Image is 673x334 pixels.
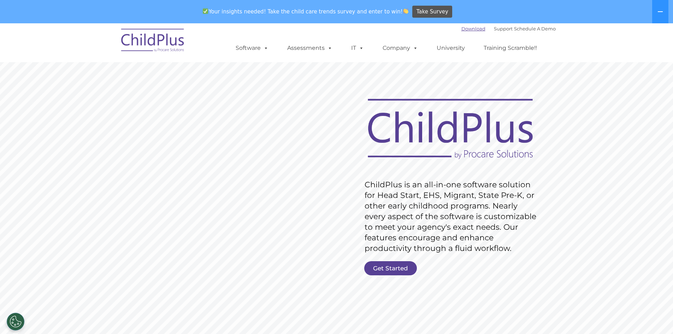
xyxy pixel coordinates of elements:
[461,26,485,31] a: Download
[229,41,276,55] a: Software
[365,180,540,254] rs-layer: ChildPlus is an all-in-one software solution for Head Start, EHS, Migrant, State Pre-K, or other ...
[412,6,452,18] a: Take Survey
[417,6,448,18] span: Take Survey
[430,41,472,55] a: University
[514,26,556,31] a: Schedule A Demo
[344,41,371,55] a: IT
[203,8,208,14] img: ✅
[200,5,412,18] span: Your insights needed! Take the child care trends survey and enter to win!
[280,41,340,55] a: Assessments
[376,41,425,55] a: Company
[118,24,188,59] img: ChildPlus by Procare Solutions
[7,313,24,330] button: Cookies Settings
[364,261,417,275] a: Get Started
[477,41,544,55] a: Training Scramble!!
[461,26,556,31] font: |
[403,8,408,14] img: 👏
[494,26,513,31] a: Support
